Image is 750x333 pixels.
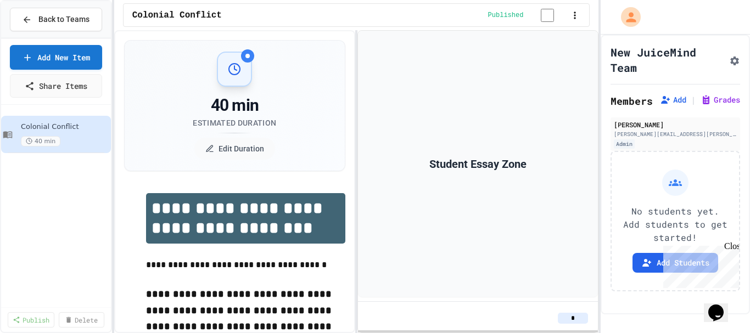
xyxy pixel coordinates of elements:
[21,136,60,146] span: 40 min
[611,93,653,109] h2: Members
[488,8,568,22] div: Content is published and visible to students
[10,74,102,98] a: Share Items
[4,4,76,70] div: Chat with us now!Close
[691,93,696,106] span: |
[729,53,740,66] button: Assignment Settings
[633,253,718,273] button: Add Students
[358,31,598,297] div: Student Essay Zone
[59,312,104,328] a: Delete
[701,94,740,105] button: Grades
[611,44,725,75] h1: New JuiceMind Team
[10,45,102,70] a: Add New Item
[38,14,89,25] span: Back to Teams
[21,122,109,132] span: Colonial Conflict
[132,9,222,22] span: Colonial Conflict
[193,95,276,115] div: 40 min
[614,139,635,149] div: Admin
[8,312,54,328] a: Publish
[614,120,737,129] div: [PERSON_NAME]
[488,11,524,20] span: Published
[193,117,276,128] div: Estimated Duration
[614,130,737,138] div: [PERSON_NAME][EMAIL_ADDRESS][PERSON_NAME][PERSON_NAME][DOMAIN_NAME]
[609,4,643,30] div: My Account
[659,241,739,288] iframe: chat widget
[660,94,686,105] button: Add
[620,205,730,244] p: No students yet. Add students to get started!
[704,289,739,322] iframe: chat widget
[10,8,102,31] button: Back to Teams
[194,138,275,160] button: Edit Duration
[528,9,567,22] input: publish toggle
